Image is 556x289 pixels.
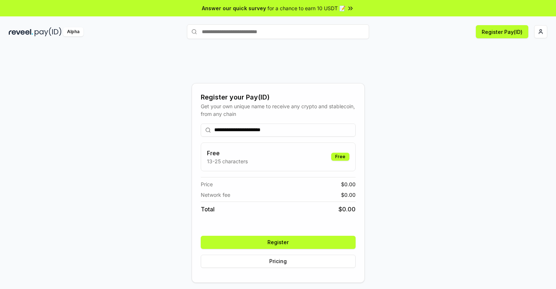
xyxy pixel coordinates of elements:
[201,191,230,199] span: Network fee
[201,236,356,249] button: Register
[201,255,356,268] button: Pricing
[331,153,349,161] div: Free
[207,157,248,165] p: 13-25 characters
[476,25,528,38] button: Register Pay(ID)
[267,4,345,12] span: for a chance to earn 10 USDT 📝
[201,180,213,188] span: Price
[35,27,62,36] img: pay_id
[9,27,33,36] img: reveel_dark
[63,27,83,36] div: Alpha
[201,102,356,118] div: Get your own unique name to receive any crypto and stablecoin, from any chain
[341,191,356,199] span: $ 0.00
[202,4,266,12] span: Answer our quick survey
[201,205,215,214] span: Total
[338,205,356,214] span: $ 0.00
[207,149,248,157] h3: Free
[341,180,356,188] span: $ 0.00
[201,92,356,102] div: Register your Pay(ID)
